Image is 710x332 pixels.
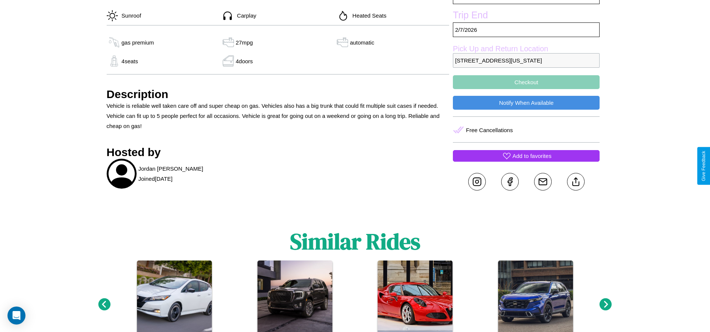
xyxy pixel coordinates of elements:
p: [STREET_ADDRESS][US_STATE] [453,53,600,68]
div: Give Feedback [701,151,706,181]
div: Open Intercom Messenger [7,307,25,325]
h3: Hosted by [107,146,450,159]
p: Heated Seats [349,10,387,21]
img: gas [107,37,122,48]
h1: Similar Rides [290,226,420,257]
img: gas [221,37,236,48]
p: 4 seats [122,56,138,66]
button: Notify When Available [453,96,600,110]
button: Checkout [453,75,600,89]
p: gas premium [122,37,154,48]
p: automatic [350,37,374,48]
label: Pick Up and Return Location [453,45,600,53]
label: Trip End [453,10,600,22]
p: Jordan [PERSON_NAME] [138,164,203,174]
p: 4 doors [236,56,253,66]
p: 27 mpg [236,37,253,48]
p: 2 / 7 / 2026 [453,22,600,37]
img: gas [221,55,236,67]
img: gas [335,37,350,48]
img: gas [107,55,122,67]
p: Add to favorites [512,151,551,161]
button: Add to favorites [453,150,600,162]
h3: Description [107,88,450,101]
p: Joined [DATE] [138,174,173,184]
p: Free Cancellations [466,125,513,135]
p: Vehicle is reliable well taken care off and super cheap on gas. Vehicles also has a big trunk tha... [107,101,450,131]
p: Sunroof [118,10,141,21]
p: Carplay [233,10,256,21]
